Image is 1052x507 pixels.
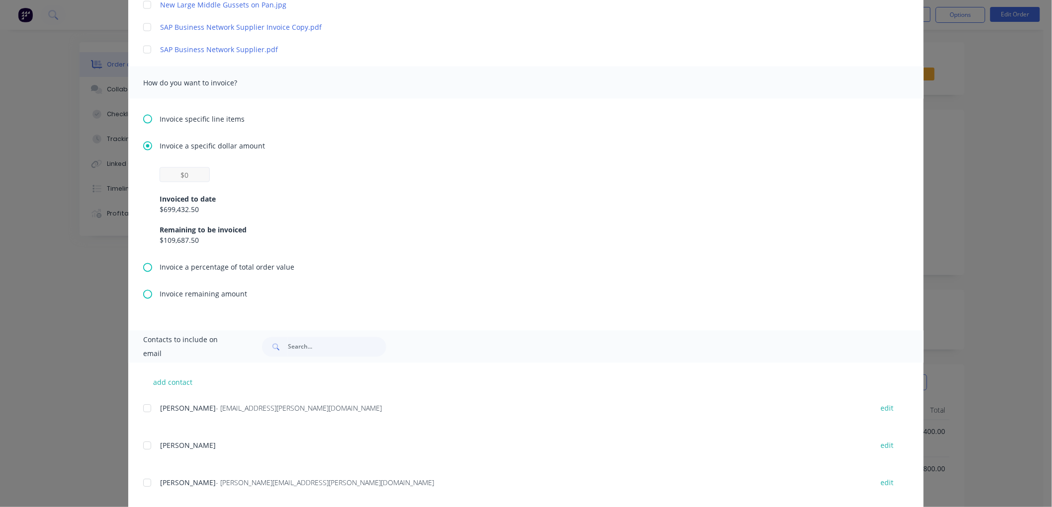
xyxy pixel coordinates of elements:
[143,333,237,361] span: Contacts to include on email
[160,114,245,124] span: Invoice specific line items
[216,478,434,488] span: - [PERSON_NAME][EMAIL_ADDRESS][PERSON_NAME][DOMAIN_NAME]
[875,476,899,490] button: edit
[875,402,899,415] button: edit
[160,194,892,205] div: Invoiced to date
[160,478,216,488] span: [PERSON_NAME]
[216,404,382,413] span: - [EMAIL_ADDRESS][PERSON_NAME][DOMAIN_NAME]
[143,375,203,390] button: add contact
[160,141,265,151] span: Invoice a specific dollar amount
[160,262,294,273] span: Invoice a percentage of total order value
[160,289,247,299] span: Invoice remaining amount
[160,235,892,246] div: $109,687.50
[160,404,216,413] span: [PERSON_NAME]
[875,439,899,452] button: edit
[160,44,863,55] a: SAP Business Network Supplier.pdf
[160,22,863,32] a: SAP Business Network Supplier Invoice Copy.pdf
[160,225,892,235] div: Remaining to be invoiced
[288,337,386,357] input: Search...
[143,76,253,90] span: How do you want to invoice?
[160,167,210,182] input: $0
[160,205,892,215] div: $699,432.50
[160,441,216,450] span: [PERSON_NAME]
